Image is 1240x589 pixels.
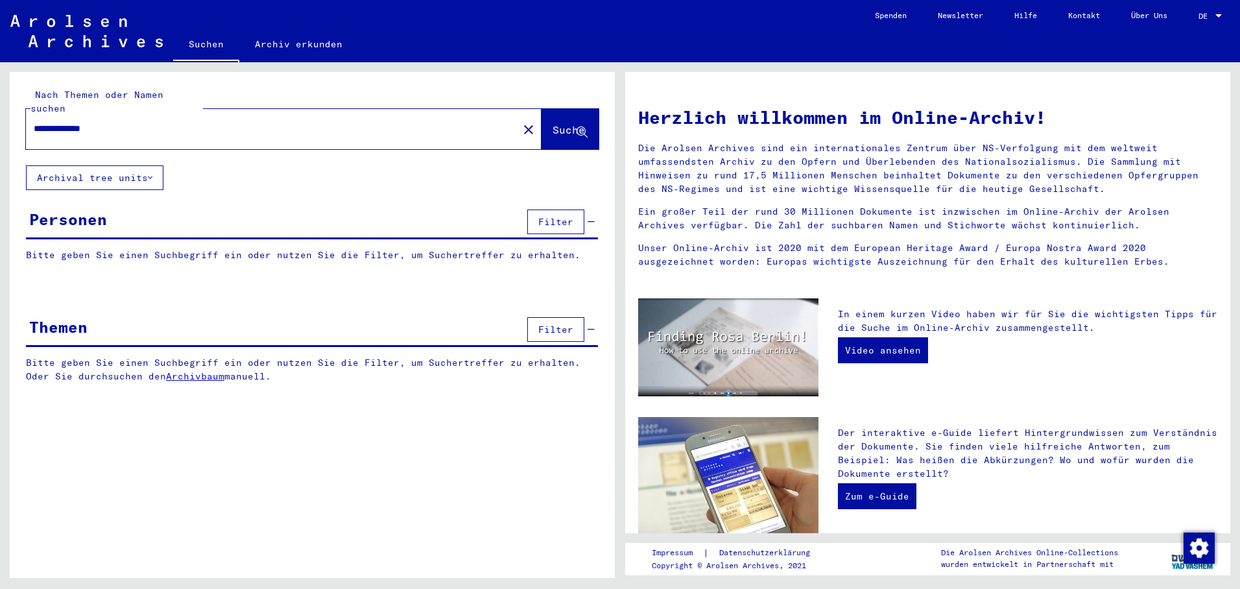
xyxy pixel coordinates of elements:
a: Video ansehen [838,337,928,363]
p: Ein großer Teil der rund 30 Millionen Dokumente ist inzwischen im Online-Archiv der Arolsen Archi... [638,205,1217,232]
mat-label: Nach Themen oder Namen suchen [30,89,163,114]
span: Filter [538,216,573,228]
div: Personen [29,208,107,231]
p: Copyright © Arolsen Archives, 2021 [652,560,826,571]
p: Der interaktive e-Guide liefert Hintergrundwissen zum Verständnis der Dokumente. Sie finden viele... [838,426,1217,481]
p: Unser Online-Archiv ist 2020 mit dem European Heritage Award / Europa Nostra Award 2020 ausgezeic... [638,241,1217,269]
div: Themen [29,315,88,339]
p: Die Arolsen Archives Online-Collections [941,547,1118,559]
a: Archiv erkunden [239,29,358,60]
p: Bitte geben Sie einen Suchbegriff ein oder nutzen Sie die Filter, um Suchertreffer zu erhalten. [26,248,598,262]
div: | [652,546,826,560]
p: wurden entwickelt in Partnerschaft mit [941,559,1118,570]
a: Zum e-Guide [838,483,916,509]
a: Datenschutzerklärung [709,546,826,560]
p: In einem kurzen Video haben wir für Sie die wichtigsten Tipps für die Suche im Online-Archiv zusa... [838,307,1217,335]
span: Suche [553,123,585,136]
img: eguide.jpg [638,417,818,537]
span: Filter [538,324,573,335]
button: Filter [527,317,584,342]
div: Zustimmung ändern [1183,532,1214,563]
img: Zustimmung ändern [1184,533,1215,564]
a: Archivbaum [166,370,224,382]
p: Die Arolsen Archives sind ein internationales Zentrum über NS-Verfolgung mit dem weltweit umfasse... [638,141,1217,196]
button: Suche [542,109,599,149]
p: Bitte geben Sie einen Suchbegriff ein oder nutzen Sie die Filter, um Suchertreffer zu erhalten. O... [26,356,599,383]
button: Clear [516,116,542,142]
img: video.jpg [638,298,818,396]
img: yv_logo.png [1169,542,1217,575]
h1: Herzlich willkommen im Online-Archiv! [638,104,1217,131]
button: Archival tree units [26,165,163,190]
a: Impressum [652,546,703,560]
span: DE [1198,12,1213,21]
a: Suchen [173,29,239,62]
img: Arolsen_neg.svg [10,15,163,47]
button: Filter [527,210,584,234]
mat-icon: close [521,122,536,138]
